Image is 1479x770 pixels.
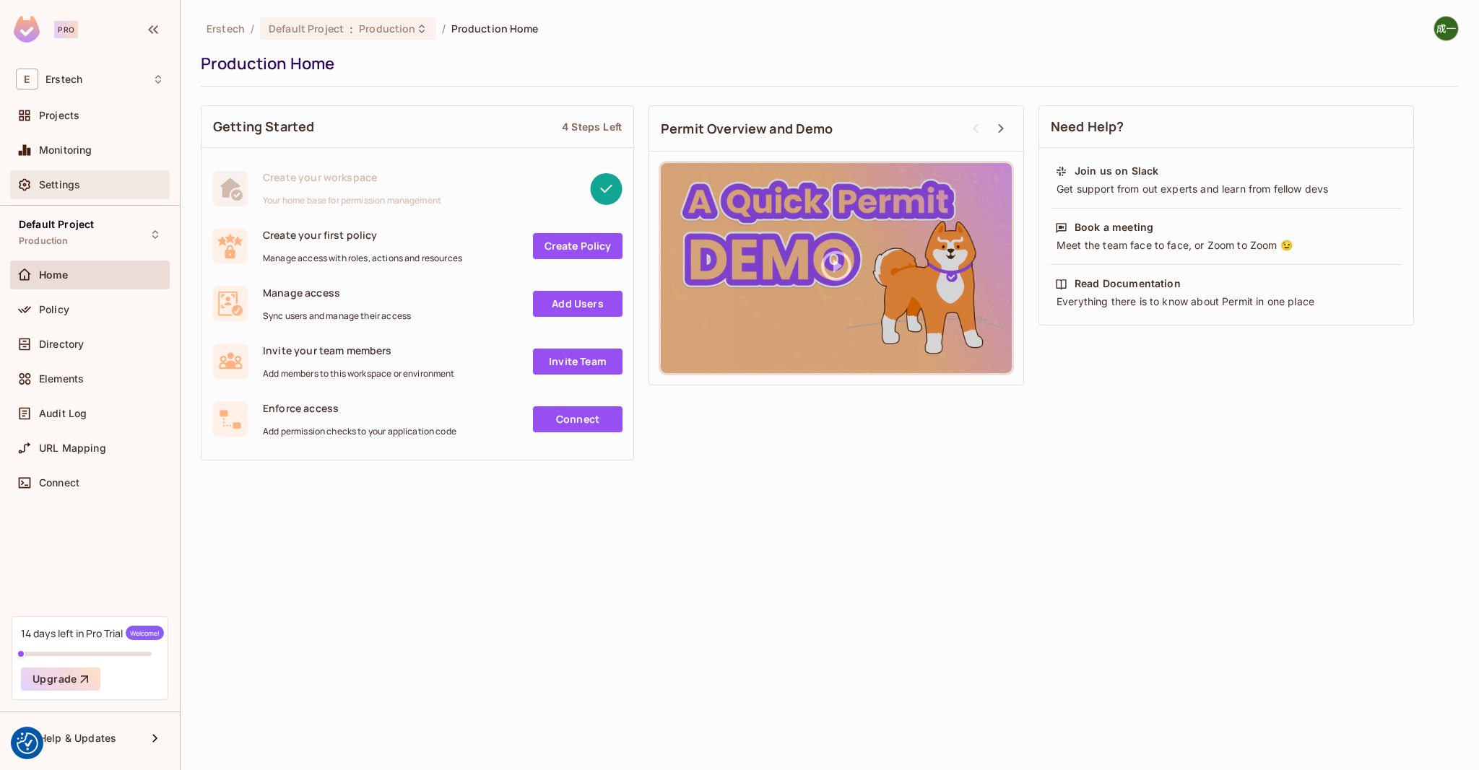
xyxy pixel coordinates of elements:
[39,408,87,419] span: Audit Log
[21,626,164,640] div: 14 days left in Pro Trial
[263,426,456,437] span: Add permission checks to your application code
[207,22,245,35] span: the active workspace
[533,233,623,259] a: Create Policy
[661,120,833,138] span: Permit Overview and Demo
[263,368,455,380] span: Add members to this workspace or environment
[39,732,116,744] span: Help & Updates
[17,732,38,754] button: Consent Preferences
[14,16,40,43] img: SReyMgAAAABJRU5ErkJggg==
[39,179,80,191] span: Settings
[1055,294,1397,309] div: Everything there is to know about Permit in one place
[39,110,79,121] span: Projects
[213,118,314,136] span: Getting Started
[39,304,69,315] span: Policy
[21,668,100,691] button: Upgrade
[201,53,1452,74] div: Production Home
[39,338,84,350] span: Directory
[1075,220,1153,235] div: Book a meeting
[1051,118,1124,136] span: Need Help?
[54,21,78,38] div: Pro
[263,170,441,184] span: Create your workspace
[263,344,455,357] span: Invite your team members
[263,286,411,299] span: Manage access
[1075,276,1181,291] div: Read Documentation
[442,22,446,35] li: /
[359,22,415,35] span: Production
[263,195,441,206] span: Your home base for permission management
[251,22,254,35] li: /
[39,144,92,156] span: Monitoring
[45,74,82,85] span: Workspace: Erstech
[263,228,462,242] span: Create your first policy
[1055,238,1397,253] div: Meet the team face to face, or Zoom to Zoom 😉
[349,23,354,35] span: :
[39,442,106,454] span: URL Mapping
[39,269,69,281] span: Home
[263,401,456,415] span: Enforce access
[19,235,69,247] span: Production
[263,253,462,264] span: Manage access with roles, actions and resources
[16,69,38,89] span: E
[39,477,79,489] span: Connect
[562,120,622,134] div: 4 Steps Left
[269,22,344,35] span: Default Project
[126,626,164,640] span: Welcome!
[533,349,623,375] a: Invite Team
[1055,182,1397,196] div: Get support from out experts and learn from fellow devs
[451,22,539,35] span: Production Home
[1075,164,1158,178] div: Join us on Slack
[533,291,623,317] a: Add Users
[533,406,623,432] a: Connect
[17,732,38,754] img: Revisit consent button
[1434,17,1458,40] img: 新井成一
[19,219,94,230] span: Default Project
[263,310,411,322] span: Sync users and manage their access
[39,373,84,385] span: Elements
